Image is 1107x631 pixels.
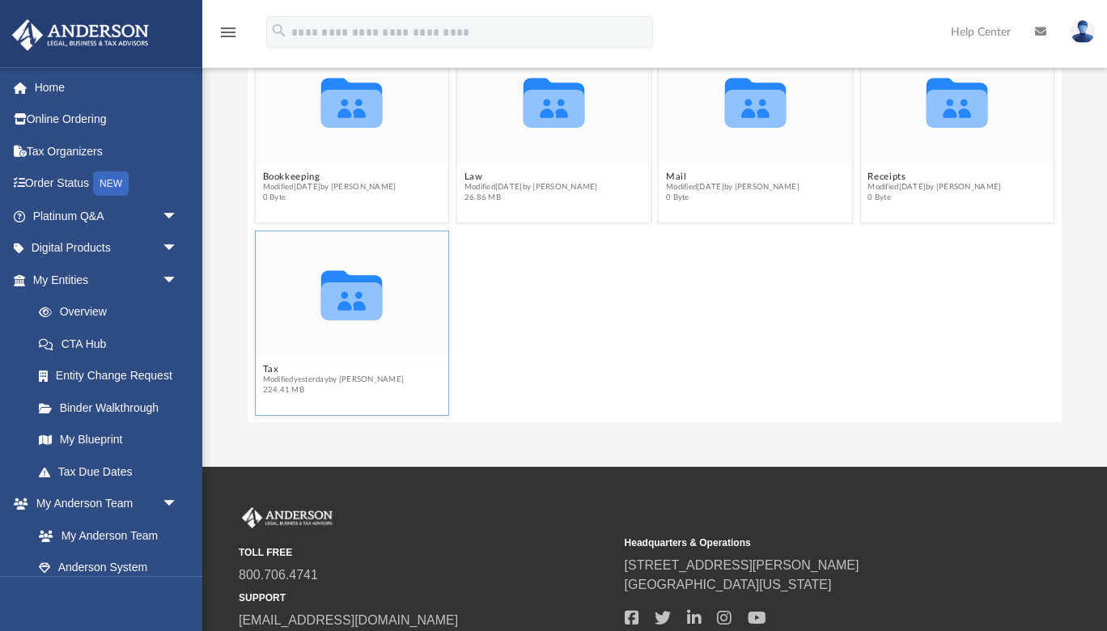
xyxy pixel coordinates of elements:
[625,558,859,572] a: [STREET_ADDRESS][PERSON_NAME]
[666,172,799,182] button: Mail
[11,488,194,520] a: My Anderson Teamarrow_drop_down
[1071,20,1095,44] img: User Pic
[262,182,396,193] span: Modified [DATE] by [PERSON_NAME]
[162,200,194,233] span: arrow_drop_down
[23,455,202,488] a: Tax Due Dates
[23,552,194,584] a: Anderson System
[666,182,799,193] span: Modified [DATE] by [PERSON_NAME]
[239,545,613,560] small: TOLL FREE
[464,182,598,193] span: Modified [DATE] by [PERSON_NAME]
[239,613,458,627] a: [EMAIL_ADDRESS][DOMAIN_NAME]
[162,264,194,297] span: arrow_drop_down
[23,328,202,360] a: CTA Hub
[23,296,202,328] a: Overview
[239,507,336,528] img: Anderson Advisors Platinum Portal
[239,568,318,582] a: 800.706.4741
[239,591,613,605] small: SUPPORT
[7,19,154,51] img: Anderson Advisors Platinum Portal
[11,71,202,104] a: Home
[248,55,1062,423] div: grid
[262,193,396,203] span: 0 Byte
[218,31,238,42] a: menu
[666,193,799,203] span: 0 Byte
[11,232,202,265] a: Digital Productsarrow_drop_down
[625,536,999,550] small: Headquarters & Operations
[11,104,202,136] a: Online Ordering
[93,172,129,196] div: NEW
[11,135,202,167] a: Tax Organizers
[23,360,202,392] a: Entity Change Request
[162,232,194,265] span: arrow_drop_down
[464,193,598,203] span: 26.86 MB
[23,424,194,456] a: My Blueprint
[11,200,202,232] a: Platinum Q&Aarrow_drop_down
[162,488,194,521] span: arrow_drop_down
[262,172,396,182] button: Bookkeeping
[218,23,238,42] i: menu
[867,172,1001,182] button: Receipts
[23,519,186,552] a: My Anderson Team
[464,172,598,182] button: Law
[262,385,404,396] span: 224.41 MB
[262,375,404,385] span: Modified yesterday by [PERSON_NAME]
[867,182,1001,193] span: Modified [DATE] by [PERSON_NAME]
[625,578,832,591] a: [GEOGRAPHIC_DATA][US_STATE]
[23,392,202,424] a: Binder Walkthrough
[11,264,202,296] a: My Entitiesarrow_drop_down
[867,193,1001,203] span: 0 Byte
[270,22,288,40] i: search
[11,167,202,201] a: Order StatusNEW
[262,364,404,375] button: Tax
